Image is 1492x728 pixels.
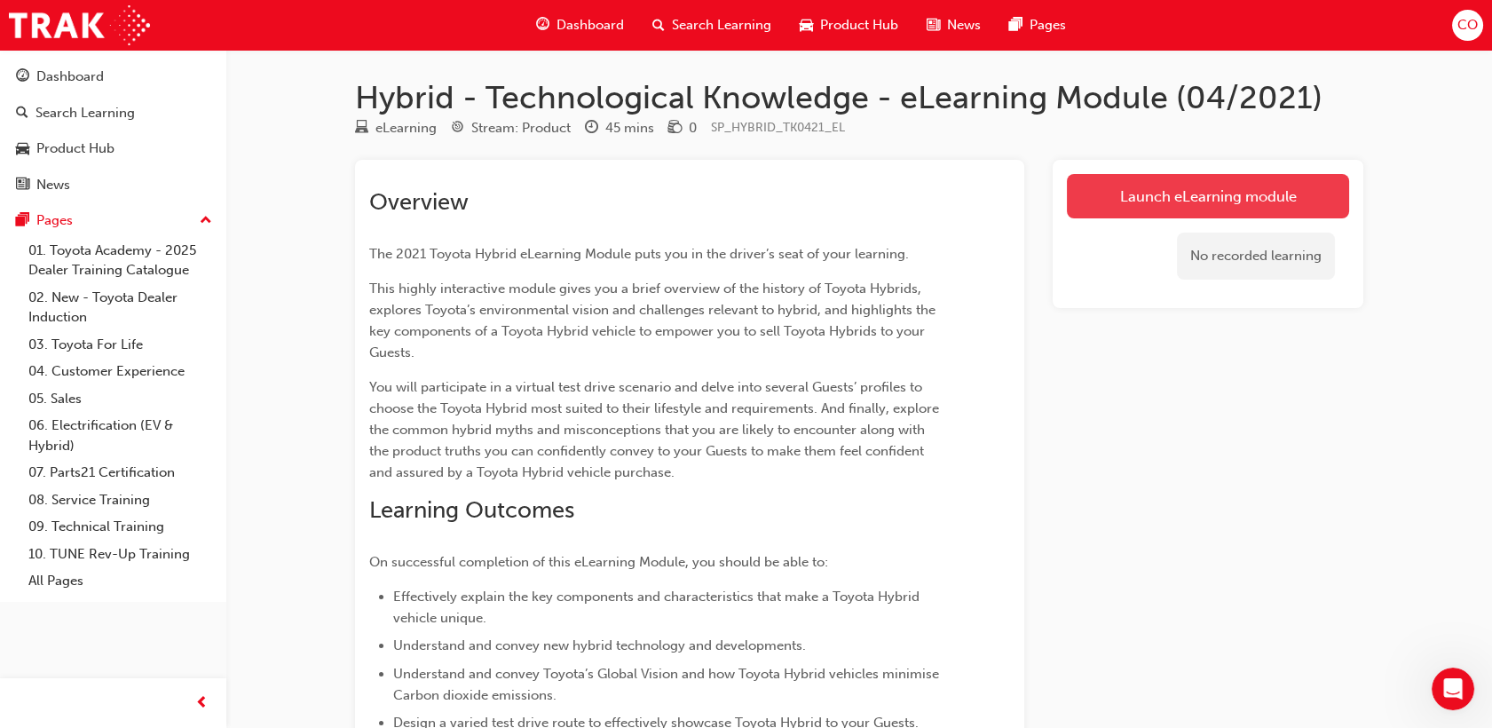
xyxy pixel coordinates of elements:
span: Search Learning [672,15,771,36]
span: Learning resource code [711,120,845,135]
div: 0 [689,118,697,138]
a: Launch eLearning module [1067,174,1349,218]
span: target-icon [451,121,464,137]
span: The 2021 Toyota Hybrid eLearning Module puts you in the driver’s seat of your learning. [369,246,909,262]
div: Product Hub [36,138,114,159]
span: CO [1457,15,1478,36]
button: Pages [7,204,219,237]
span: pages-icon [16,213,29,229]
span: You will participate in a virtual test drive scenario and delve into several Guests’ profiles to ... [369,379,943,480]
span: Product Hub [820,15,898,36]
div: Search Learning [36,103,135,123]
button: CO [1452,10,1483,41]
a: search-iconSearch Learning [638,7,785,44]
span: Pages [1030,15,1066,36]
span: guage-icon [536,14,549,36]
a: 02. New - Toyota Dealer Induction [21,284,219,331]
div: Dashboard [36,67,104,87]
div: Pages [36,210,73,231]
a: car-iconProduct Hub [785,7,912,44]
span: Understand and convey new hybrid technology and developments. [393,637,806,653]
iframe: Intercom live chat [1432,668,1474,710]
span: pages-icon [1009,14,1022,36]
span: News [947,15,981,36]
span: up-icon [200,210,212,233]
a: 05. Sales [21,385,219,413]
a: 07. Parts21 Certification [21,459,219,487]
a: 04. Customer Experience [21,358,219,385]
a: 01. Toyota Academy - 2025 Dealer Training Catalogue [21,237,219,284]
span: news-icon [927,14,940,36]
a: All Pages [21,567,219,595]
span: On successful completion of this eLearning Module, you should be able to: [369,554,828,570]
button: DashboardSearch LearningProduct HubNews [7,57,219,204]
span: This highly interactive module gives you a brief overview of the history of Toyota Hybrids, explo... [369,281,939,360]
span: prev-icon [195,692,209,715]
h1: Hybrid - Technological Knowledge - eLearning Module (04/2021) [355,78,1363,117]
span: Overview [369,188,469,216]
a: 03. Toyota For Life [21,331,219,359]
span: Understand and convey Toyota’s Global Vision and how Toyota Hybrid vehicles minimise Carbon dioxi... [393,666,943,703]
span: car-icon [800,14,813,36]
img: Trak [9,5,150,45]
a: 08. Service Training [21,487,219,514]
div: No recorded learning [1177,233,1335,280]
a: 06. Electrification (EV & Hybrid) [21,412,219,459]
span: guage-icon [16,69,29,85]
span: news-icon [16,178,29,194]
a: pages-iconPages [995,7,1080,44]
a: 10. TUNE Rev-Up Training [21,541,219,568]
span: search-icon [16,106,28,122]
span: Learning Outcomes [369,496,574,524]
div: Stream [451,117,571,139]
span: money-icon [668,121,682,137]
div: Type [355,117,437,139]
div: eLearning [375,118,437,138]
div: Duration [585,117,654,139]
div: Price [668,117,697,139]
div: 45 mins [605,118,654,138]
span: search-icon [652,14,665,36]
span: Dashboard [557,15,624,36]
a: 09. Technical Training [21,513,219,541]
a: News [7,169,219,202]
a: news-iconNews [912,7,995,44]
span: clock-icon [585,121,598,137]
span: car-icon [16,141,29,157]
span: Effectively explain the key components and characteristics that make a Toyota Hybrid vehicle unique. [393,589,923,626]
div: News [36,175,70,195]
a: Product Hub [7,132,219,165]
a: guage-iconDashboard [522,7,638,44]
div: Stream: Product [471,118,571,138]
a: Dashboard [7,60,219,93]
span: learningResourceType_ELEARNING-icon [355,121,368,137]
a: Search Learning [7,97,219,130]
